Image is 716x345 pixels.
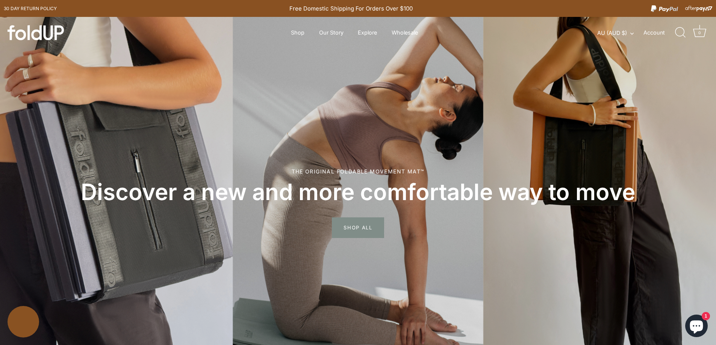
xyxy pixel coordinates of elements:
a: Wholesale [385,26,424,40]
a: foldUP [8,25,119,40]
a: Shop [285,26,311,40]
div: The original foldable movement mat™ [34,167,682,175]
inbox-online-store-chat: Shopify online store chat [683,315,710,339]
a: Our Story [312,26,350,40]
div: Primary navigation [272,26,436,40]
button: AU (AUD $) [597,30,642,36]
a: Search [672,24,689,41]
h2: Discover a new and more comfortable way to move [34,178,682,206]
a: 30 day Return policy [4,4,57,13]
a: Cart [691,24,708,41]
a: Explore [351,26,384,40]
img: foldUP [8,25,64,40]
div: 0 [696,29,703,36]
span: SHOP ALL [332,217,384,238]
a: Account [643,28,678,37]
